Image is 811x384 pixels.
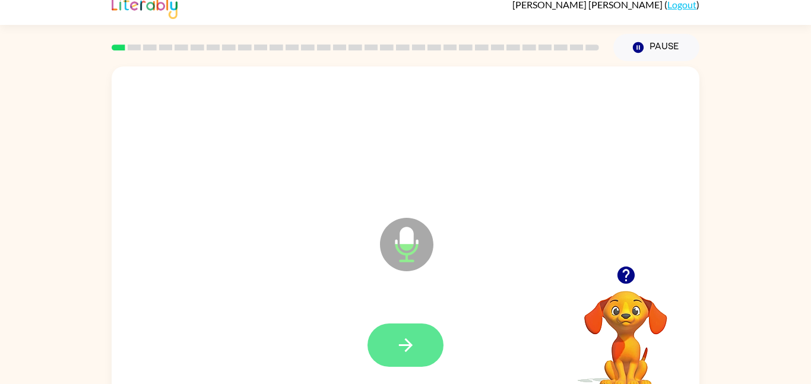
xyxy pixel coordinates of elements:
button: Pause [613,34,699,61]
